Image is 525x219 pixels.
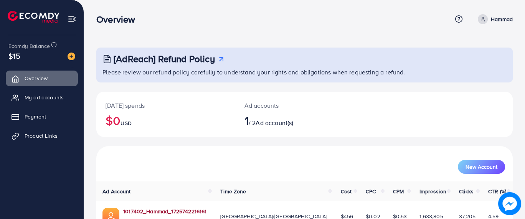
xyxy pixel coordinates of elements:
[6,109,78,124] a: Payment
[366,188,376,195] span: CPC
[6,128,78,143] a: Product Links
[121,119,131,127] span: USD
[244,101,330,110] p: Ad accounts
[466,164,497,170] span: New Account
[419,188,446,195] span: Impression
[220,188,246,195] span: Time Zone
[244,112,249,129] span: 1
[491,15,513,24] p: Hammad
[340,188,352,195] span: Cost
[25,113,46,120] span: Payment
[488,188,506,195] span: CTR (%)
[102,68,508,77] p: Please review our refund policy carefully to understand your rights and obligations when requesti...
[500,194,520,214] img: image
[256,119,293,127] span: Ad account(s)
[123,207,206,215] a: 1017402_Hammad_1725742216161
[68,53,75,60] img: image
[25,74,48,82] span: Overview
[8,11,59,23] img: logo
[244,113,330,128] h2: / 2
[25,132,58,140] span: Product Links
[102,188,131,195] span: Ad Account
[8,42,50,50] span: Ecomdy Balance
[459,188,474,195] span: Clicks
[106,113,226,128] h2: $0
[114,53,215,64] h3: [AdReach] Refund Policy
[6,90,78,105] a: My ad accounts
[8,50,20,61] span: $15
[68,15,76,23] img: menu
[106,101,226,110] p: [DATE] spends
[6,71,78,86] a: Overview
[458,160,505,174] button: New Account
[96,14,141,25] h3: Overview
[393,188,404,195] span: CPM
[475,14,513,24] a: Hammad
[25,94,64,101] span: My ad accounts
